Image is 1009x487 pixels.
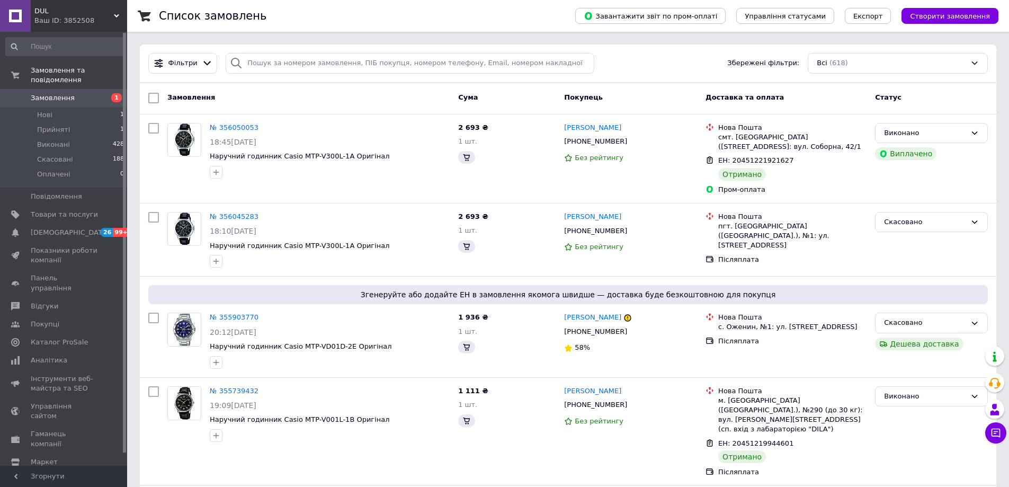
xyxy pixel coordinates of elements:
div: с. Оженин, №1: ул. [STREET_ADDRESS] [718,322,867,332]
span: Статус [875,93,901,101]
div: [PHONE_NUMBER] [562,398,629,412]
span: Збережені фільтри: [727,58,799,68]
span: Всі [817,58,827,68]
div: Скасовано [884,317,966,329]
span: 1 [111,93,122,102]
span: Повідомлення [31,192,82,201]
span: 2 693 ₴ [458,123,488,131]
span: 428 [113,140,124,149]
span: 1 шт. [458,137,477,145]
h1: Список замовлень [159,10,266,22]
span: 58% [575,343,590,351]
div: Післяплата [718,467,867,477]
span: Маркет [31,457,58,467]
a: Наручний годинник Casio MTP-V300L-1A Оригінал [210,152,390,160]
span: Скасовані [37,155,73,164]
span: 1 [120,125,124,135]
a: Наручний годинник Casio MTP-VD01D-2E Оригінал [210,342,392,350]
span: 1 шт. [458,401,477,409]
span: DUL [34,6,114,16]
button: Завантажити звіт по пром-оплаті [575,8,726,24]
div: Дешева доставка [875,338,963,350]
span: Покупці [31,320,59,329]
div: Нова Пошта [718,212,867,222]
span: Фільтри [168,58,198,68]
a: Фото товару [167,313,201,347]
span: 18:45[DATE] [210,138,256,146]
button: Створити замовлення [901,8,998,24]
span: Замовлення та повідомлення [31,66,127,85]
a: [PERSON_NAME] [564,212,621,222]
span: Нові [37,110,52,120]
div: [PHONE_NUMBER] [562,135,629,148]
span: Замовлення [31,93,75,103]
span: 1 [120,110,124,120]
button: Чат з покупцем [985,422,1006,444]
div: Скасовано [884,217,966,228]
span: Замовлення [167,93,215,101]
img: Фото товару [174,212,195,245]
a: Створити замовлення [891,12,998,20]
span: Каталог ProSale [31,338,88,347]
span: ЕН: 20451219944601 [718,439,793,447]
a: № 356045283 [210,212,258,220]
div: Нова Пошта [718,386,867,396]
a: Наручний годинник Casio MTP-V300L-1A Оригінал [210,242,390,250]
span: Cума [458,93,478,101]
span: 1 шт. [458,226,477,234]
div: м. [GEOGRAPHIC_DATA] ([GEOGRAPHIC_DATA].), №290 (до 30 кг): вул. [PERSON_NAME][STREET_ADDRESS] (с... [718,396,867,435]
span: Панель управління [31,273,98,293]
span: Показники роботи компанії [31,246,98,265]
span: Управління статусами [745,12,826,20]
input: Пошук за номером замовлення, ПІБ покупця, номером телефону, Email, номером накладної [226,53,594,74]
span: Управління сайтом [31,402,98,421]
span: 2 693 ₴ [458,212,488,220]
span: Без рейтингу [575,243,623,251]
div: Виконано [884,391,966,402]
span: Покупець [564,93,603,101]
span: 1 111 ₴ [458,387,488,395]
a: [PERSON_NAME] [564,123,621,133]
span: 19:09[DATE] [210,401,256,410]
span: Без рейтингу [575,154,623,162]
span: Без рейтингу [575,417,623,425]
div: Післяплата [718,337,867,346]
span: Доставка та оплата [706,93,784,101]
span: 188 [113,155,124,164]
a: № 356050053 [210,123,258,131]
span: Завантажити звіт по пром-оплаті [584,11,717,21]
span: Згенеруйте або додайте ЕН в замовлення якомога швидше — доставка буде безкоштовною для покупця [153,289,984,300]
div: смт. [GEOGRAPHIC_DATA] ([STREET_ADDRESS]: вул. Соборна, 42/1 [718,132,867,152]
span: Оплачені [37,170,70,179]
span: 0 [120,170,124,179]
span: Гаманець компанії [31,429,98,448]
div: Післяплата [718,255,867,264]
div: Нова Пошта [718,123,867,132]
span: ЕН: 20451221921627 [718,156,793,164]
div: [PHONE_NUMBER] [562,325,629,339]
a: № 355739432 [210,387,258,395]
img: Фото товару [174,123,195,156]
span: Створити замовлення [910,12,990,20]
a: [PERSON_NAME] [564,313,621,323]
span: Інструменти веб-майстра та SEO [31,374,98,393]
span: (618) [829,59,848,67]
span: Прийняті [37,125,70,135]
span: 1 936 ₴ [458,313,488,321]
span: 26 [101,228,113,237]
div: [PHONE_NUMBER] [562,224,629,238]
div: пгт. [GEOGRAPHIC_DATA] ([GEOGRAPHIC_DATA].), №1: ул. [STREET_ADDRESS] [718,222,867,251]
button: Експорт [845,8,891,24]
div: Отримано [718,168,766,181]
div: Отримано [718,450,766,463]
span: Товари та послуги [31,210,98,219]
div: Виплачено [875,147,936,160]
span: 18:10[DATE] [210,227,256,235]
span: [DEMOGRAPHIC_DATA] [31,228,109,237]
div: Пром-оплата [718,185,867,194]
span: 99+ [113,228,130,237]
span: 1 шт. [458,327,477,335]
